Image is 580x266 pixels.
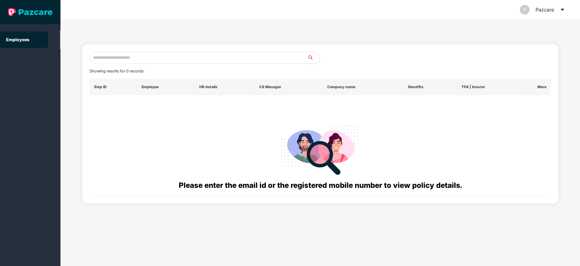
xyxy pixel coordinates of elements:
[322,79,403,95] th: Company name
[90,79,137,95] th: Emp ID
[307,52,320,64] button: search
[179,181,462,190] span: Please enter the email id or the registered mobile number to view policy details.
[307,55,320,60] span: search
[277,118,364,180] img: svg+xml;base64,PHN2ZyB4bWxucz0iaHR0cDovL3d3dy53My5vcmcvMjAwMC9zdmciIHdpZHRoPSIyODgiIGhlaWdodD0iMj...
[560,7,565,12] span: caret-down
[137,79,194,95] th: Employee
[194,79,254,95] th: HR details
[528,79,551,95] th: More
[403,79,457,95] th: Benefits
[6,37,29,42] a: Employees
[254,79,322,95] th: CS Manager
[90,69,145,73] span: Showing results for 0 records.
[457,79,528,95] th: TPA | Insurer
[523,5,526,15] span: P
